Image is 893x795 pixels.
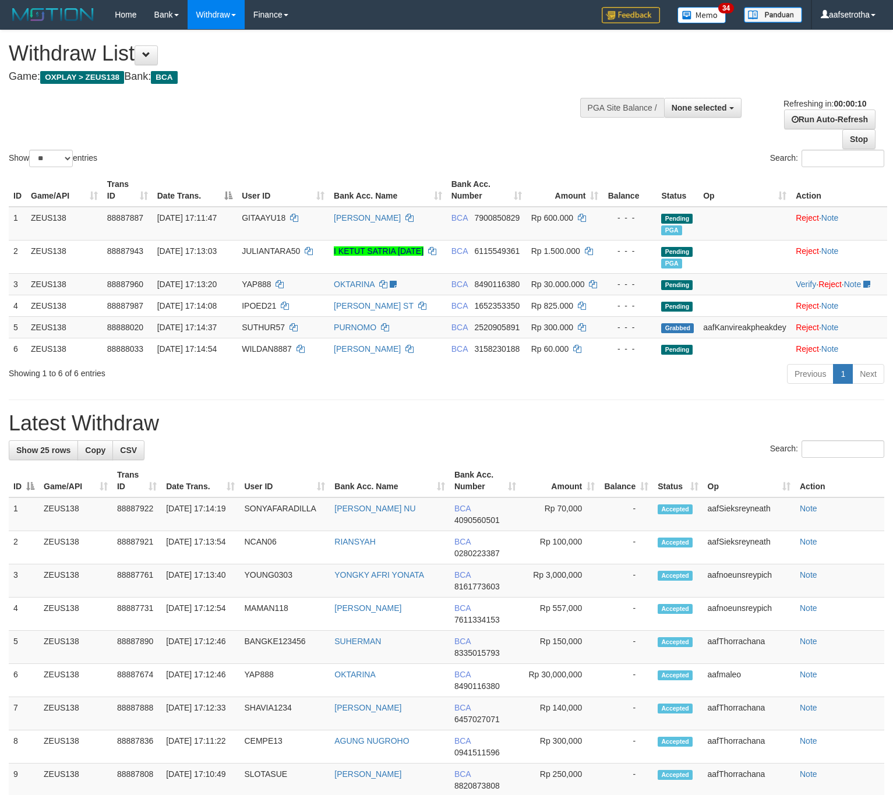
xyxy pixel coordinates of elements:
span: Accepted [658,637,693,647]
a: 1 [833,364,853,384]
span: BCA [454,703,471,712]
a: YONGKY AFRI YONATA [334,570,424,580]
td: 1 [9,497,39,531]
td: [DATE] 17:13:54 [161,531,239,564]
td: [DATE] 17:11:22 [161,730,239,764]
span: Show 25 rows [16,446,70,455]
th: Bank Acc. Name: activate to sort column ascending [329,174,447,207]
a: Note [800,769,817,779]
span: 88887943 [107,246,143,256]
td: 3 [9,273,26,295]
div: - - - [608,300,652,312]
a: OKTARINA [334,670,376,679]
span: Accepted [658,704,693,713]
span: [DATE] 17:11:47 [157,213,217,222]
img: Feedback.jpg [602,7,660,23]
td: Rp 150,000 [521,631,599,664]
div: - - - [608,321,652,333]
span: Copy 4090560501 to clipboard [454,515,500,525]
span: Copy 8490116380 to clipboard [474,280,520,289]
td: Rp 30,000,000 [521,664,599,697]
th: Game/API: activate to sort column ascending [26,174,103,207]
td: aafnoeunsreypich [703,598,795,631]
th: Action [791,174,887,207]
span: GITAAYU18 [242,213,285,222]
span: BCA [454,570,471,580]
td: 3 [9,564,39,598]
span: 88888033 [107,344,143,354]
span: Copy 0941511596 to clipboard [454,748,500,757]
span: BCA [454,769,471,779]
a: [PERSON_NAME] NU [334,504,415,513]
span: Accepted [658,737,693,747]
h1: Withdraw List [9,42,584,65]
span: BCA [451,246,468,256]
span: BCA [451,280,468,289]
a: Note [800,736,817,745]
th: Bank Acc. Number: activate to sort column ascending [450,464,521,497]
td: 88887761 [112,564,161,598]
td: 88887922 [112,497,161,531]
th: Amount: activate to sort column ascending [527,174,603,207]
span: [DATE] 17:13:20 [157,280,217,289]
span: Pending [661,280,693,290]
a: Note [800,537,817,546]
th: Op: activate to sort column ascending [698,174,791,207]
th: Date Trans.: activate to sort column descending [153,174,237,207]
a: [PERSON_NAME] [334,344,401,354]
span: BCA [451,213,468,222]
td: BANGKE123456 [239,631,330,664]
td: [DATE] 17:14:19 [161,497,239,531]
td: aafThorrachana [703,730,795,764]
a: SUHERMAN [334,637,381,646]
a: I KETUT SATRIA [DATE] [334,246,423,256]
td: - [599,497,653,531]
th: Action [795,464,884,497]
a: Previous [787,364,834,384]
span: [DATE] 17:14:54 [157,344,217,354]
td: 88887921 [112,531,161,564]
td: 4 [9,598,39,631]
td: 5 [9,631,39,664]
span: Accepted [658,504,693,514]
td: SHAVIA1234 [239,697,330,730]
td: ZEUS138 [39,531,112,564]
td: [DATE] 17:12:33 [161,697,239,730]
label: Search: [770,150,884,167]
a: Note [800,637,817,646]
span: [DATE] 17:13:03 [157,246,217,256]
td: 88887836 [112,730,161,764]
span: Rp 600.000 [531,213,573,222]
span: Refreshing in: [783,99,866,108]
span: Rp 1.500.000 [531,246,580,256]
span: Copy 6115549361 to clipboard [474,246,520,256]
span: None selected [672,103,727,112]
td: ZEUS138 [39,730,112,764]
span: SUTHUR57 [242,323,285,332]
span: WILDAN8887 [242,344,292,354]
span: Accepted [658,571,693,581]
a: Note [800,603,817,613]
a: [PERSON_NAME] [334,213,401,222]
span: Copy 7900850829 to clipboard [474,213,520,222]
span: YAP888 [242,280,271,289]
a: [PERSON_NAME] [334,769,401,779]
span: Accepted [658,670,693,680]
span: Copy [85,446,105,455]
span: CSV [120,446,137,455]
td: 6 [9,338,26,359]
td: 2 [9,240,26,273]
td: ZEUS138 [39,697,112,730]
td: - [599,531,653,564]
span: Accepted [658,604,693,614]
td: - [599,631,653,664]
td: ZEUS138 [26,273,103,295]
a: [PERSON_NAME] [334,703,401,712]
th: Date Trans.: activate to sort column ascending [161,464,239,497]
th: User ID: activate to sort column ascending [239,464,330,497]
td: Rp 300,000 [521,730,599,764]
td: CEMPE13 [239,730,330,764]
td: 1 [9,207,26,241]
div: - - - [608,245,652,257]
td: ZEUS138 [39,631,112,664]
